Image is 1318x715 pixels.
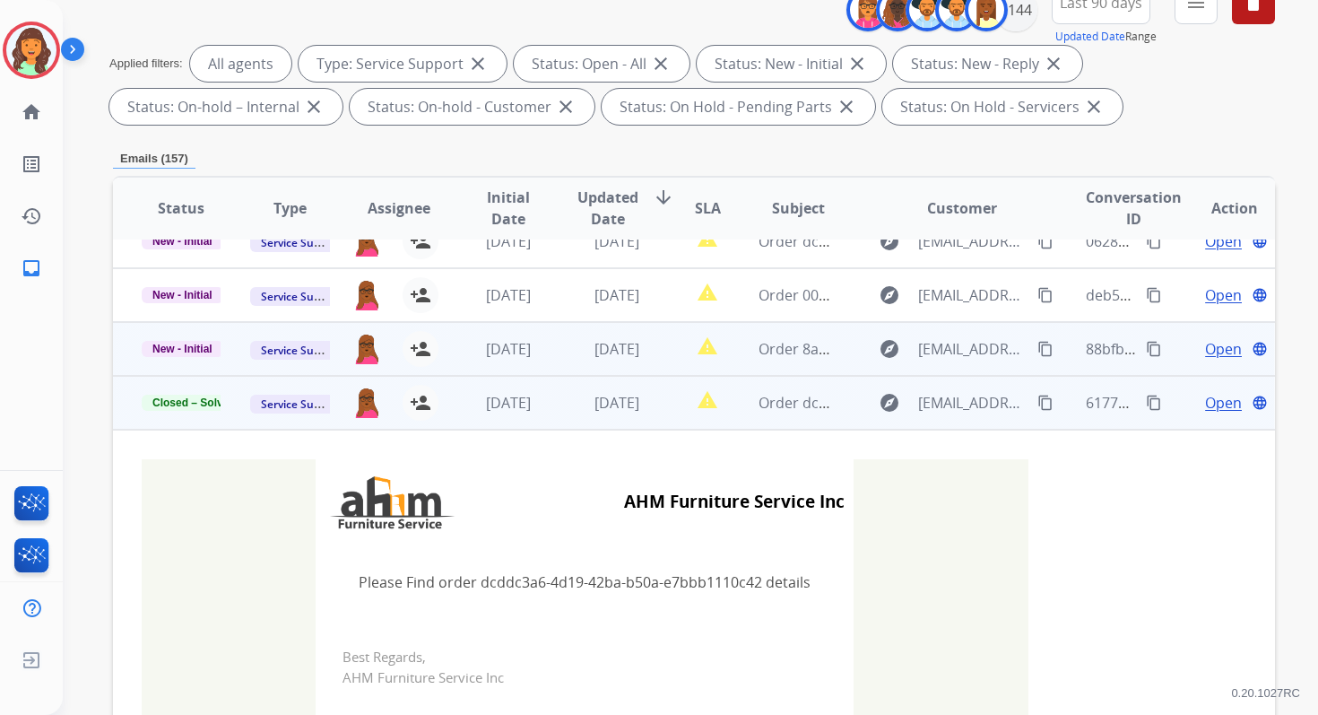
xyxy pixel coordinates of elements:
mat-icon: language [1252,395,1268,411]
img: agent-avatar [352,279,381,310]
mat-icon: close [846,53,868,74]
div: Status: Open - All [514,46,689,82]
span: Open [1205,284,1242,306]
mat-icon: history [21,205,42,227]
span: [DATE] [486,393,531,413]
span: [DATE] [594,285,639,305]
span: [DATE] [486,339,531,359]
button: Updated Date [1055,30,1125,44]
mat-icon: content_copy [1146,341,1162,357]
mat-icon: report_problem [697,282,718,303]
span: New - Initial [142,341,223,357]
mat-icon: language [1252,287,1268,303]
mat-icon: explore [879,284,900,306]
div: Status: On Hold - Pending Parts [602,89,875,125]
mat-icon: person_add [410,392,431,414]
td: AHM Furniture Service Inc [522,468,845,536]
mat-icon: arrow_downward [653,187,674,208]
span: Order 0094647e-7e22-44c3-a285-d9e2a0d8cb17 [759,285,1080,305]
p: Applied filters: [109,55,183,73]
mat-icon: explore [879,392,900,414]
div: Status: On-hold – Internal [109,89,343,125]
mat-icon: language [1252,341,1268,357]
span: Type [273,197,307,219]
span: [DATE] [594,393,639,413]
mat-icon: close [650,53,672,74]
span: Status [158,197,204,219]
span: Order 8a706177-b944-4a9a-88e3-c1dd29f0f9ae [759,339,1073,359]
span: Service Support [250,395,352,414]
span: [DATE] [594,339,639,359]
span: Service Support [250,341,352,360]
span: Service Support [250,233,352,252]
span: Open [1205,338,1242,360]
img: AHM [325,468,459,536]
span: Service Support [250,287,352,306]
mat-icon: explore [879,338,900,360]
img: avatar [6,25,56,75]
img: agent-avatar [352,333,381,363]
mat-icon: language [1252,233,1268,249]
mat-icon: close [467,53,489,74]
mat-icon: content_copy [1037,287,1054,303]
span: New - Initial [142,287,223,303]
mat-icon: close [1083,96,1105,118]
mat-icon: person_add [410,231,431,252]
span: Conversation ID [1086,187,1182,230]
p: 0.20.1027RC [1231,683,1300,704]
mat-icon: inbox [21,257,42,279]
span: SLA [695,197,721,219]
mat-icon: close [555,96,577,118]
mat-icon: close [836,96,857,118]
span: Open [1205,392,1242,414]
span: [EMAIL_ADDRESS][DOMAIN_NAME] [918,338,1028,360]
mat-icon: close [303,96,325,118]
mat-icon: list_alt [21,153,42,175]
mat-icon: close [1043,53,1064,74]
div: Status: New - Reply [893,46,1082,82]
th: Action [1166,178,1275,240]
span: Range [1055,29,1157,44]
span: [EMAIL_ADDRESS][DOMAIN_NAME] [918,284,1028,306]
mat-icon: home [21,101,42,123]
div: Type: Service Support [299,46,507,82]
mat-icon: content_copy [1146,395,1162,411]
span: Order dc85ddeb-3971-4c1d-9cb6-8381950384ad [759,231,1082,251]
span: [EMAIL_ADDRESS][DOMAIN_NAME] [918,392,1028,414]
span: [EMAIL_ADDRESS][DOMAIN_NAME] [918,231,1028,252]
td: Please Find order dcddc3a6-4d19-42ba-b50a-e7bbb1110c42 details [316,545,854,620]
mat-icon: content_copy [1037,341,1054,357]
mat-icon: explore [879,231,900,252]
mat-icon: person_add [410,284,431,306]
mat-icon: content_copy [1146,287,1162,303]
div: All agents [190,46,291,82]
span: Subject [772,197,825,219]
span: [DATE] [486,231,531,251]
mat-icon: content_copy [1146,233,1162,249]
mat-icon: report_problem [697,389,718,411]
img: agent-avatar [352,387,381,417]
img: agent-avatar [352,225,381,256]
span: Updated Date [577,187,638,230]
span: Order dcddc3a6-4d19-42ba-b50a-e7bbb1110c42 [759,393,1084,413]
mat-icon: content_copy [1037,233,1054,249]
mat-icon: person_add [410,338,431,360]
mat-icon: content_copy [1037,395,1054,411]
div: Status: On Hold - Servicers [882,89,1123,125]
span: Customer [927,197,997,219]
span: Closed – Solved [142,395,247,411]
span: Open [1205,231,1242,252]
div: Status: On-hold - Customer [350,89,594,125]
p: Emails (157) [113,150,195,169]
span: New - Initial [142,233,223,249]
span: [DATE] [486,285,531,305]
mat-icon: report_problem [697,336,718,357]
span: Initial Date [468,187,547,230]
div: Status: New - Initial [697,46,886,82]
span: [DATE] [594,231,639,251]
span: Assignee [368,197,430,219]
